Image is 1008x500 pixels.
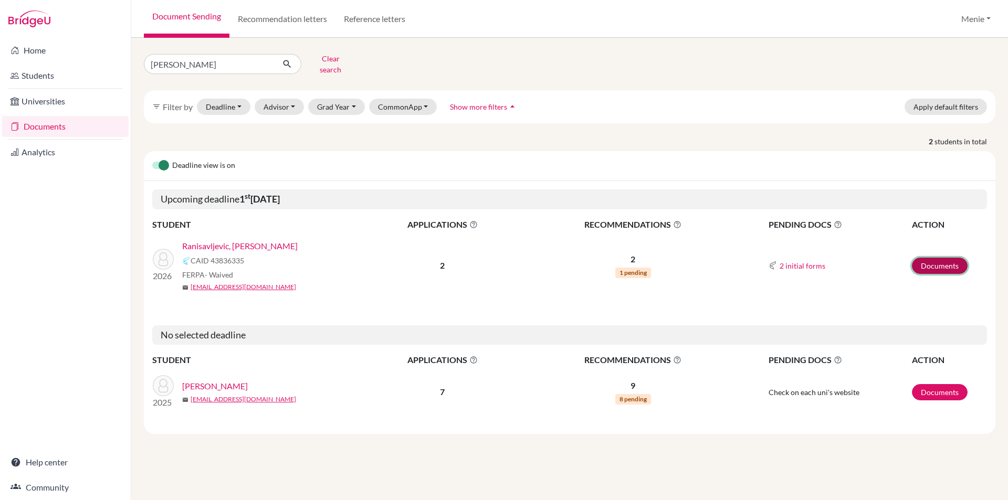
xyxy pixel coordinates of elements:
[363,354,522,366] span: APPLICATIONS
[239,193,280,205] b: 1 [DATE]
[153,375,174,396] img: Stoesz, Lukas
[2,116,129,137] a: Documents
[152,325,987,345] h5: No selected deadline
[615,394,651,405] span: 8 pending
[153,396,174,409] p: 2025
[2,452,129,473] a: Help center
[957,9,995,29] button: Menie
[2,477,129,498] a: Community
[440,387,445,397] b: 7
[769,261,777,270] img: Common App logo
[8,10,50,27] img: Bridge-U
[152,189,987,209] h5: Upcoming deadline
[2,65,129,86] a: Students
[191,395,296,404] a: [EMAIL_ADDRESS][DOMAIN_NAME]
[934,136,995,147] span: students in total
[245,192,250,200] sup: st
[308,99,365,115] button: Grad Year
[905,99,987,115] button: Apply default filters
[523,354,743,366] span: RECOMMENDATIONS
[182,397,188,403] span: mail
[369,99,437,115] button: CommonApp
[191,255,244,266] span: CAID 43836335
[769,388,859,397] span: Check on each uni's website
[197,99,250,115] button: Deadline
[523,218,743,231] span: RECOMMENDATIONS
[182,380,248,392] a: [PERSON_NAME]
[255,99,304,115] button: Advisor
[523,379,743,392] p: 9
[182,269,233,280] span: FERPA
[182,284,188,291] span: mail
[911,353,987,367] th: ACTION
[152,218,362,231] th: STUDENT
[153,270,174,282] p: 2026
[779,260,826,272] button: 2 initial forms
[440,260,445,270] b: 2
[182,240,298,252] a: Ranisavljevic, [PERSON_NAME]
[172,159,235,172] span: Deadline view is on
[507,101,518,112] i: arrow_drop_up
[615,268,651,278] span: 1 pending
[144,54,274,74] input: Find student by name...
[523,253,743,265] p: 2
[2,142,129,163] a: Analytics
[769,218,911,231] span: PENDING DOCS
[912,258,968,274] a: Documents
[191,282,296,292] a: [EMAIL_ADDRESS][DOMAIN_NAME]
[205,270,233,279] span: - Waived
[912,384,968,400] a: Documents
[163,102,193,112] span: Filter by
[911,218,987,231] th: ACTION
[153,249,174,270] img: Ranisavljevic, Luka
[450,102,507,111] span: Show more filters
[441,99,527,115] button: Show more filtersarrow_drop_up
[929,136,934,147] strong: 2
[301,50,360,78] button: Clear search
[2,91,129,112] a: Universities
[363,218,522,231] span: APPLICATIONS
[182,257,191,265] img: Common App logo
[152,353,362,367] th: STUDENT
[2,40,129,61] a: Home
[769,354,911,366] span: PENDING DOCS
[152,102,161,111] i: filter_list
